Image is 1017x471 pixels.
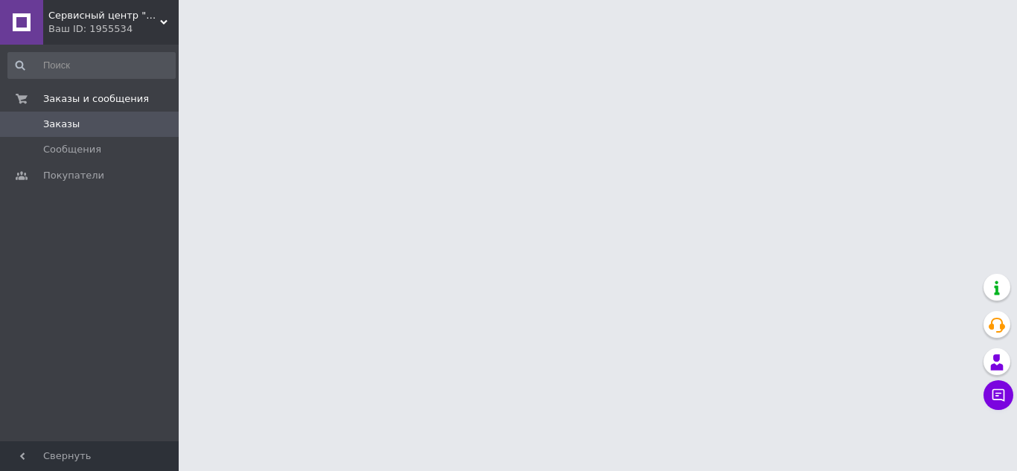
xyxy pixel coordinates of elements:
span: Заказы [43,118,80,131]
input: Поиск [7,52,176,79]
span: Сервисный центр "Гарант-Мастер" [48,9,160,22]
span: Покупатели [43,169,104,182]
span: Заказы и сообщения [43,92,149,106]
span: Сообщения [43,143,101,156]
div: Ваш ID: 1955534 [48,22,179,36]
button: Чат с покупателем [983,380,1013,410]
